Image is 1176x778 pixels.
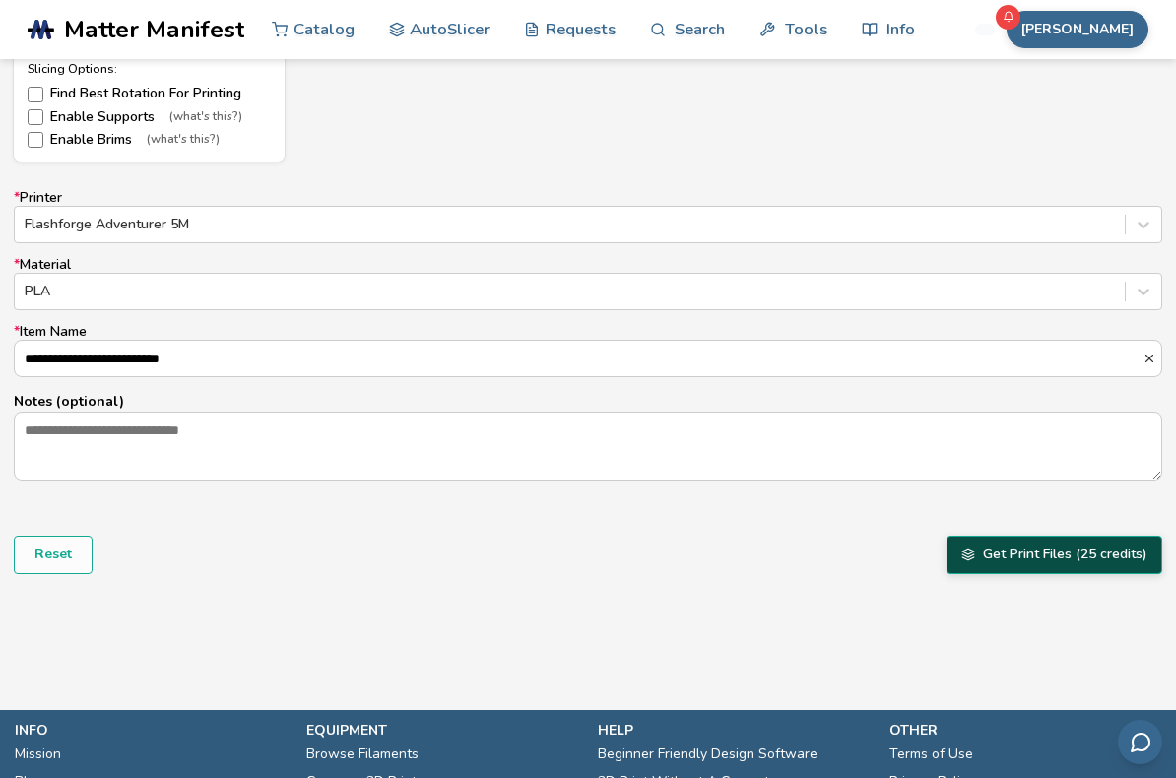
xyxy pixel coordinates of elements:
[64,16,244,43] span: Matter Manifest
[28,109,43,125] input: Enable Supports(what's this?)
[889,720,1161,741] p: other
[28,86,271,101] label: Find Best Rotation For Printing
[889,741,973,768] a: Terms of Use
[28,109,271,125] label: Enable Supports
[1118,720,1162,764] button: Send feedback via email
[147,133,220,147] span: (what's this?)
[28,132,271,148] label: Enable Brims
[14,257,1162,310] label: Material
[28,87,43,102] input: Find Best Rotation For Printing
[28,62,271,76] div: Slicing Options:
[598,720,870,741] p: help
[947,536,1162,573] button: Get Print Files (25 credits)
[15,720,287,741] p: info
[598,741,817,768] a: Beginner Friendly Design Software
[15,413,1161,480] textarea: Notes (optional)
[14,391,1162,412] p: Notes (optional)
[15,741,61,768] a: Mission
[14,536,93,573] button: Reset
[15,341,1143,376] input: *Item Name
[1143,352,1161,365] button: *Item Name
[1007,11,1148,48] button: [PERSON_NAME]
[28,132,43,148] input: Enable Brims(what's this?)
[14,190,1162,243] label: Printer
[306,741,419,768] a: Browse Filaments
[14,324,1162,377] label: Item Name
[169,110,242,124] span: (what's this?)
[306,720,578,741] p: equipment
